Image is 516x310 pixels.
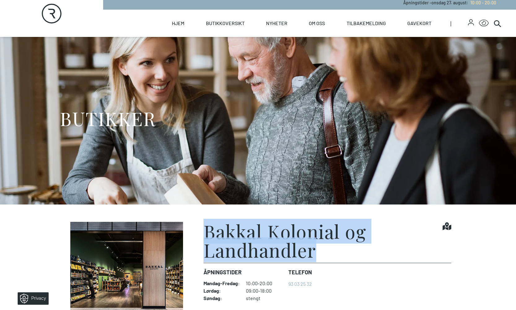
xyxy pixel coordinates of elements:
dd: 09:00-18:00 [246,288,283,294]
a: Butikkoversikt [206,10,245,37]
dt: Lørdag : [203,288,240,294]
dt: Telefon [288,268,312,276]
dd: 10:00-20:00 [246,280,283,286]
dt: Søndag : [203,295,240,301]
div: © Mappedin [496,132,511,136]
a: Tilbakemelding [347,10,386,37]
dt: Mandag - Fredag : [203,280,240,286]
details: Attribution [494,131,516,136]
a: Om oss [309,10,325,37]
a: Nyheter [266,10,287,37]
a: 93 03 25 32 [288,281,312,287]
a: Hjem [172,10,184,37]
dt: Åpningstider [203,268,283,276]
button: Open Accessibility Menu [479,18,489,28]
dd: stengt [246,295,283,301]
a: Gavekort [407,10,431,37]
h1: Bakkal Kolonial og Landhandler [203,222,443,259]
span: | [450,10,468,37]
h1: BUTIKKER [60,107,155,130]
iframe: Manage Preferences [6,290,57,307]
